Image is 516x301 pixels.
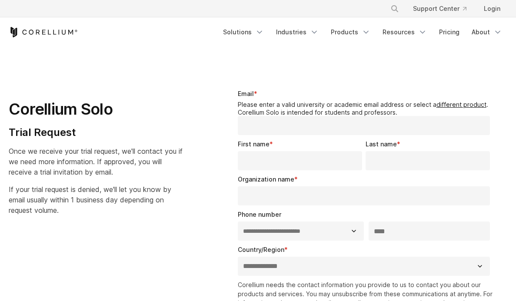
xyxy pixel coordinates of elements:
div: Navigation Menu [218,24,507,40]
span: If your trial request is denied, we'll let you know by email usually within 1 business day depend... [9,185,171,215]
legend: Please enter a valid university or academic email address or select a . Corellium Solo is intende... [238,101,493,116]
a: Pricing [434,24,465,40]
span: Once we receive your trial request, we'll contact you if we need more information. If approved, y... [9,147,183,176]
a: Products [326,24,376,40]
h4: Trial Request [9,126,186,139]
a: Solutions [218,24,269,40]
a: Corellium Home [9,27,78,37]
a: Login [477,1,507,17]
span: Email [238,90,254,97]
a: Support Center [406,1,473,17]
a: Resources [377,24,432,40]
span: Phone number [238,211,281,218]
span: Organization name [238,175,294,183]
a: different product [436,101,486,108]
div: Navigation Menu [380,1,507,17]
span: Country/Region [238,246,284,253]
span: First name [238,140,270,148]
a: About [466,24,507,40]
a: Industries [271,24,324,40]
span: Last name [366,140,397,148]
button: Search [387,1,403,17]
h1: Corellium Solo [9,99,186,119]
